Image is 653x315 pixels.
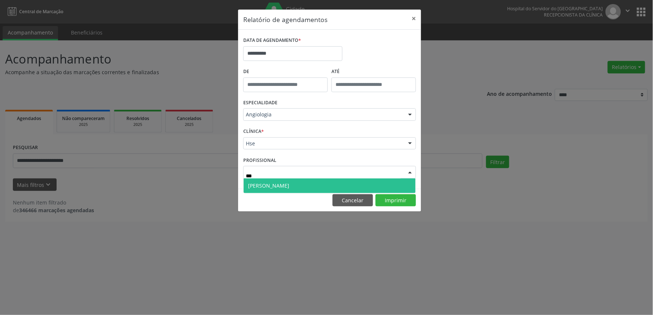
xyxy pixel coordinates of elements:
[246,140,401,147] span: Hse
[376,194,416,207] button: Imprimir
[243,155,276,166] label: PROFISSIONAL
[406,10,421,28] button: Close
[243,66,328,77] label: De
[331,66,416,77] label: ATÉ
[243,15,327,24] h5: Relatório de agendamentos
[248,182,289,189] span: [PERSON_NAME]
[243,126,264,137] label: CLÍNICA
[243,97,277,109] label: ESPECIALIDADE
[333,194,373,207] button: Cancelar
[243,35,301,46] label: DATA DE AGENDAMENTO
[246,111,401,118] span: Angiologia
